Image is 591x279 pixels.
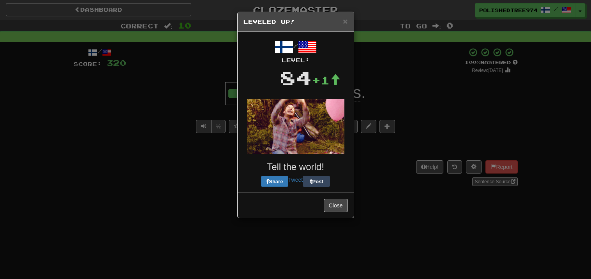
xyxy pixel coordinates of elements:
[243,18,348,26] h5: Leveled Up!
[288,177,303,183] a: Tweet
[243,38,348,64] div: /
[243,56,348,64] div: Level:
[243,162,348,172] h3: Tell the world!
[247,99,344,154] img: andy-72a9b47756ecc61a9f6c0ef31017d13e025550094338bf53ee1bb5849c5fd8eb.gif
[280,64,312,91] div: 84
[303,176,330,187] button: Post
[261,176,288,187] button: Share
[324,199,348,212] button: Close
[343,17,348,26] span: ×
[343,17,348,25] button: Close
[312,72,340,88] div: +1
